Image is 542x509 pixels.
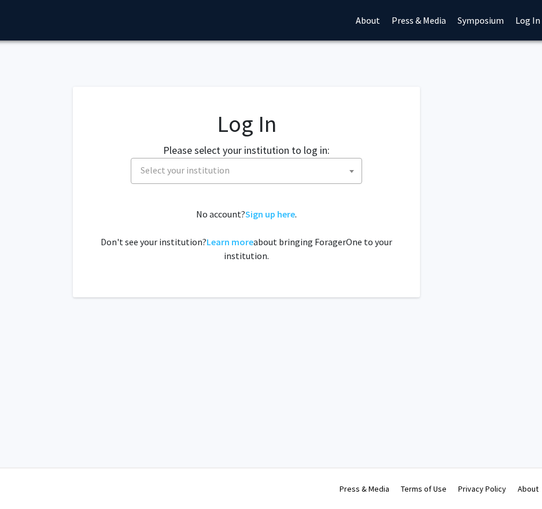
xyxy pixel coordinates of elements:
a: Learn more about bringing ForagerOne to your institution [207,236,253,248]
span: Select your institution [141,164,230,176]
div: No account? . Don't see your institution? about bringing ForagerOne to your institution. [96,207,397,263]
label: Please select your institution to log in: [163,142,330,158]
span: Select your institution [131,158,362,184]
a: About [518,484,539,494]
a: Sign up here [245,208,295,220]
span: Select your institution [136,158,362,182]
a: Press & Media [340,484,389,494]
a: Terms of Use [401,484,447,494]
h1: Log In [96,110,397,138]
a: Privacy Policy [458,484,506,494]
